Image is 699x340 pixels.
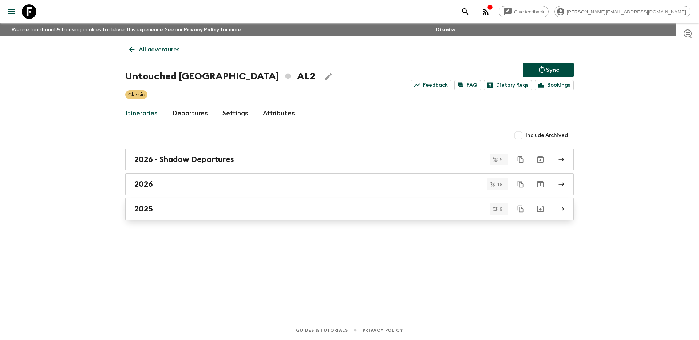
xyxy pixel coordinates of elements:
[514,202,527,216] button: Duplicate
[523,63,574,77] button: Sync adventure departures to the booking engine
[499,6,549,17] a: Give feedback
[134,155,234,164] h2: 2026 - Shadow Departures
[434,25,457,35] button: Dismiss
[484,80,532,90] a: Dietary Reqs
[458,4,473,19] button: search adventures
[125,105,158,122] a: Itineraries
[533,202,548,216] button: Archive
[411,80,451,90] a: Feedback
[514,178,527,191] button: Duplicate
[4,4,19,19] button: menu
[546,66,559,74] p: Sync
[128,91,145,98] p: Classic
[172,105,208,122] a: Departures
[495,207,507,211] span: 9
[514,153,527,166] button: Duplicate
[263,105,295,122] a: Attributes
[535,80,574,90] a: Bookings
[125,149,574,170] a: 2026 - Shadow Departures
[533,177,548,191] button: Archive
[125,42,183,57] a: All adventures
[454,80,481,90] a: FAQ
[510,9,548,15] span: Give feedback
[184,27,219,32] a: Privacy Policy
[533,152,548,167] button: Archive
[139,45,179,54] p: All adventures
[296,326,348,334] a: Guides & Tutorials
[495,157,507,162] span: 5
[563,9,690,15] span: [PERSON_NAME][EMAIL_ADDRESS][DOMAIN_NAME]
[134,179,153,189] h2: 2026
[125,198,574,220] a: 2025
[526,132,568,139] span: Include Archived
[134,204,153,214] h2: 2025
[321,69,336,84] button: Edit Adventure Title
[554,6,690,17] div: [PERSON_NAME][EMAIL_ADDRESS][DOMAIN_NAME]
[493,182,507,187] span: 18
[9,23,245,36] p: We use functional & tracking cookies to deliver this experience. See our for more.
[222,105,248,122] a: Settings
[125,173,574,195] a: 2026
[125,69,315,84] h1: Untouched [GEOGRAPHIC_DATA] AL2
[363,326,403,334] a: Privacy Policy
